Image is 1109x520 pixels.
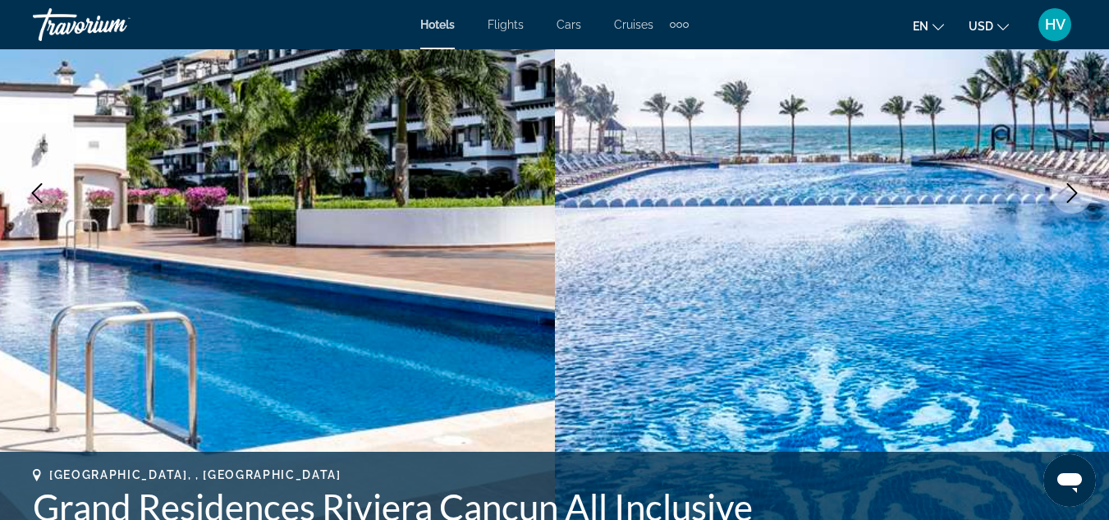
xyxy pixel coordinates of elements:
a: Hotels [420,18,455,31]
button: Next image [1052,173,1093,214]
button: User Menu [1033,7,1076,42]
span: HV [1045,16,1065,33]
span: [GEOGRAPHIC_DATA], , [GEOGRAPHIC_DATA] [49,468,341,481]
a: Flights [488,18,524,31]
button: Change currency [969,14,1009,38]
a: Travorium [33,3,197,46]
span: en [913,20,928,33]
span: USD [969,20,993,33]
button: Change language [913,14,944,38]
a: Cars [557,18,581,31]
button: Previous image [16,173,57,214]
iframe: Button to launch messaging window [1043,454,1096,507]
a: Cruises [614,18,653,31]
button: Extra navigation items [670,12,689,38]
